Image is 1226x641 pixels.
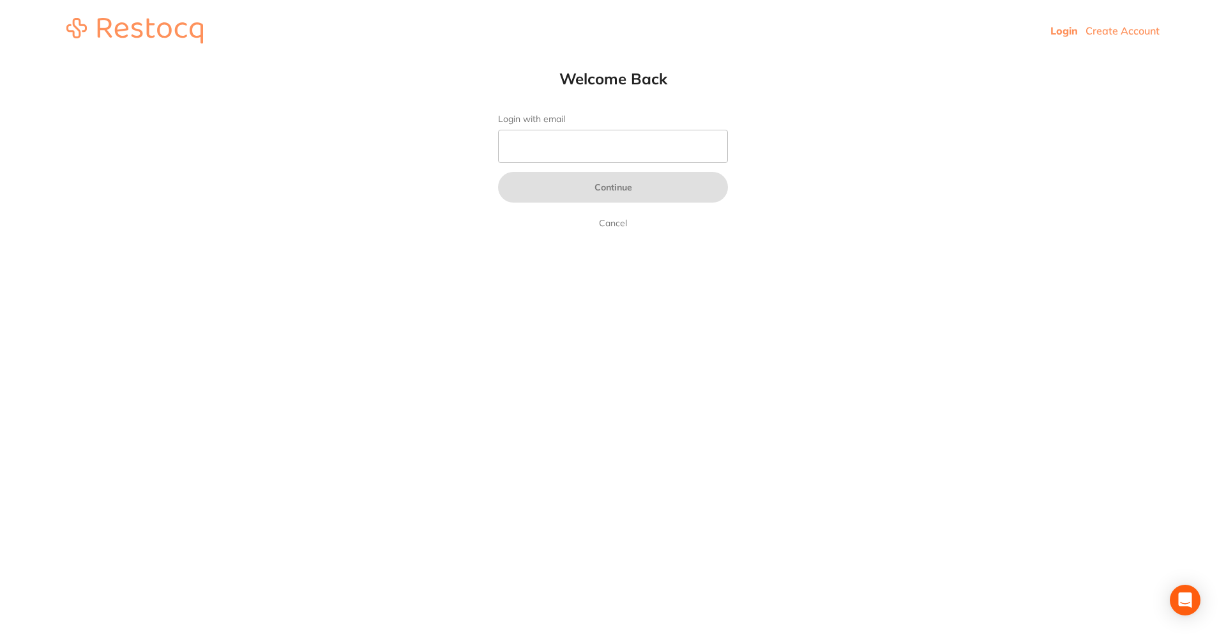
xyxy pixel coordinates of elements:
[1170,585,1200,615] div: Open Intercom Messenger
[66,18,203,43] img: restocq_logo.svg
[498,114,728,125] label: Login with email
[596,215,630,231] a: Cancel
[1050,24,1078,37] a: Login
[498,172,728,203] button: Continue
[1086,24,1160,37] a: Create Account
